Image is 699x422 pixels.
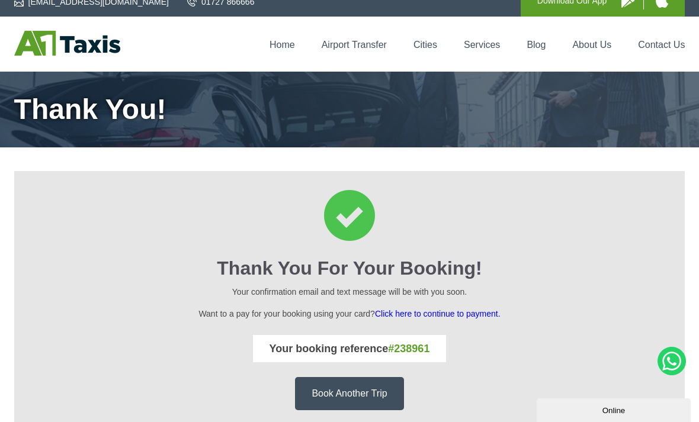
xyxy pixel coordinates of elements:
[638,40,685,50] a: Contact Us
[14,31,120,56] img: A1 Taxis St Albans LTD
[388,343,429,355] span: #238961
[375,309,501,318] a: Click here to continue to payment.
[270,40,295,50] a: Home
[464,40,500,50] a: Services
[295,377,403,410] a: Book Another Trip
[413,40,437,50] a: Cities
[572,40,611,50] a: About Us
[322,40,387,50] a: Airport Transfer
[527,40,546,50] a: Blog
[31,307,669,320] p: Want to a pay for your booking using your card?
[324,190,375,241] img: Thank You for your booking Icon
[270,343,430,355] strong: Your booking reference
[14,95,685,124] h1: Thank You!
[537,396,693,422] iframe: chat widget
[31,285,669,298] p: Your confirmation email and text message will be with you soon.
[31,257,669,279] h2: Thank You for your booking!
